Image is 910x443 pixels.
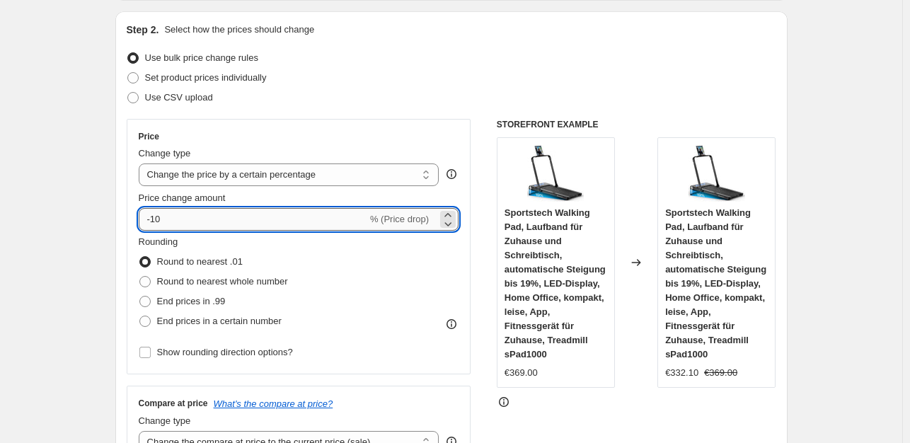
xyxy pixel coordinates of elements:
[665,207,766,359] span: Sportstech Walking Pad, Laufband für Zuhause und Schreibtisch, automatische Steigung bis 19%, LED...
[139,236,178,247] span: Rounding
[145,52,258,63] span: Use bulk price change rules
[139,415,191,426] span: Change type
[145,92,213,103] span: Use CSV upload
[704,366,737,380] strike: €369.00
[689,145,745,202] img: 61F5i5j1dNL_80x.jpg
[444,167,459,181] div: help
[127,23,159,37] h2: Step 2.
[157,296,226,306] span: End prices in .99
[505,366,538,380] div: €369.00
[139,131,159,142] h3: Price
[214,398,333,409] button: What's the compare at price?
[157,256,243,267] span: Round to nearest .01
[157,276,288,287] span: Round to nearest whole number
[145,72,267,83] span: Set product prices individually
[164,23,314,37] p: Select how the prices should change
[139,398,208,409] h3: Compare at price
[665,366,698,380] div: €332.10
[139,208,367,231] input: -15
[157,316,282,326] span: End prices in a certain number
[370,214,429,224] span: % (Price drop)
[527,145,584,202] img: 61F5i5j1dNL_80x.jpg
[497,119,776,130] h6: STOREFRONT EXAMPLE
[505,207,606,359] span: Sportstech Walking Pad, Laufband für Zuhause und Schreibtisch, automatische Steigung bis 19%, LED...
[157,347,293,357] span: Show rounding direction options?
[139,148,191,159] span: Change type
[139,192,226,203] span: Price change amount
